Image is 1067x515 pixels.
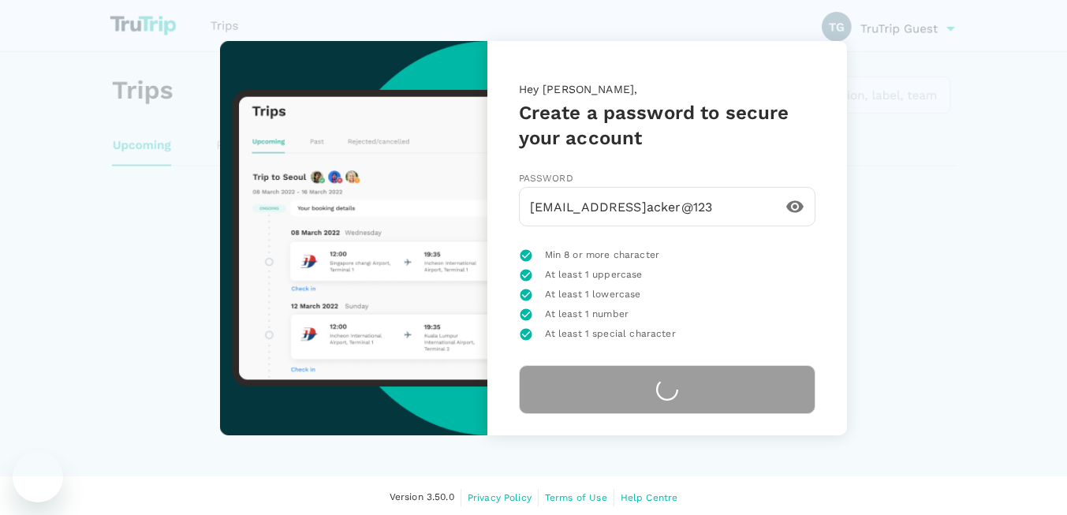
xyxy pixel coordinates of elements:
[390,490,454,506] span: Version 3.50.0
[545,492,607,503] span: Terms of Use
[776,188,814,226] button: toggle password visibility
[545,248,659,263] span: Min 8 or more character
[621,492,678,503] span: Help Centre
[468,489,532,506] a: Privacy Policy
[220,41,487,435] img: trutrip-set-password
[545,327,676,342] span: At least 1 special character
[468,492,532,503] span: Privacy Policy
[545,267,643,283] span: At least 1 uppercase
[621,489,678,506] a: Help Centre
[519,173,573,184] span: Password
[545,489,607,506] a: Terms of Use
[13,452,63,502] iframe: Button to launch messaging window
[519,100,815,151] h5: Create a password to secure your account
[545,307,629,323] span: At least 1 number
[519,81,815,100] p: Hey [PERSON_NAME],
[545,287,641,303] span: At least 1 lowercase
